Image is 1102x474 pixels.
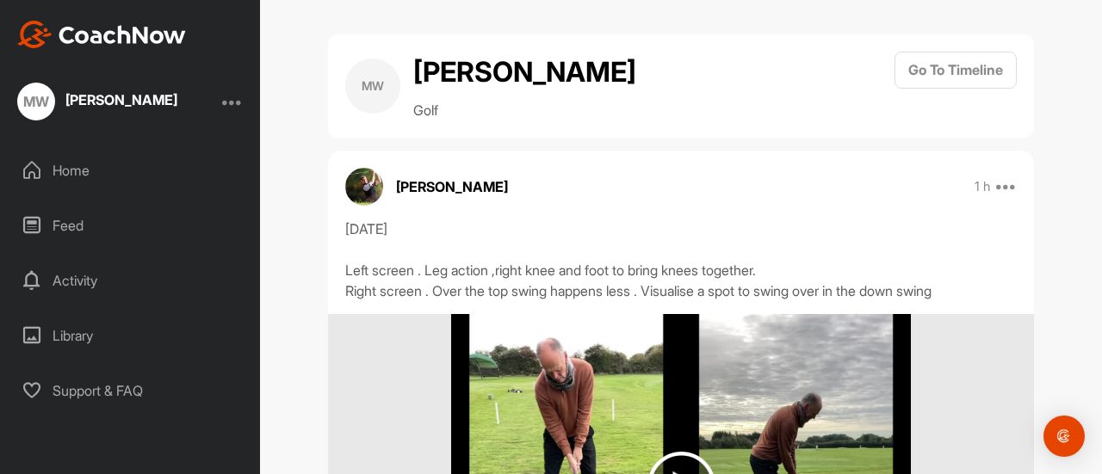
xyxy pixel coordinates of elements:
[17,83,55,120] div: MW
[9,314,252,357] div: Library
[9,204,252,247] div: Feed
[1043,416,1085,457] div: Open Intercom Messenger
[975,178,990,195] p: 1 h
[9,259,252,302] div: Activity
[895,52,1017,89] button: Go To Timeline
[9,369,252,412] div: Support & FAQ
[895,52,1017,120] a: Go To Timeline
[17,21,186,48] img: CoachNow
[413,52,636,93] h2: [PERSON_NAME]
[9,149,252,192] div: Home
[65,93,177,107] div: [PERSON_NAME]
[345,58,400,114] div: MW
[413,100,636,120] p: Golf
[345,168,383,206] img: avatar
[345,219,1017,301] div: [DATE] Left screen . Leg action ,right knee and foot to bring knees together. Right screen . Over...
[396,176,508,197] p: [PERSON_NAME]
